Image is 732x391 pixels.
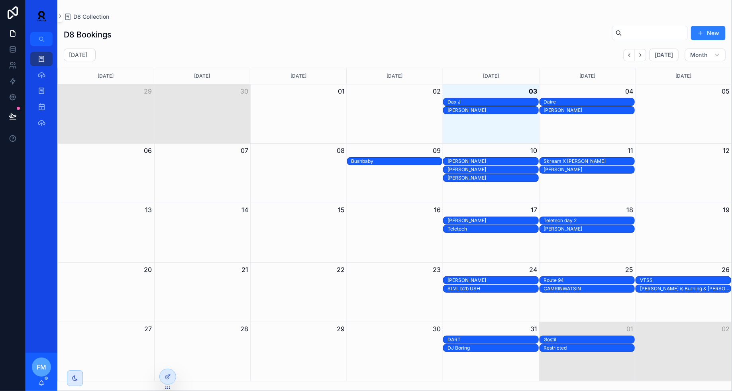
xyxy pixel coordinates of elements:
div: Teletech day 2 [544,217,635,224]
div: DART [447,336,538,343]
div: SLVL b2b USH [447,285,538,292]
span: [DATE] [655,51,673,59]
button: 27 [145,324,152,334]
div: CAMRINWATSIN [544,285,635,292]
div: Restricted [544,345,635,351]
div: Øostil [544,336,635,343]
div: Aaron Hibell [447,158,538,165]
button: 04 [625,86,633,96]
div: Route 94 [544,277,635,283]
button: 03 [529,86,537,96]
button: 28 [240,324,248,334]
div: [DATE] [348,68,442,84]
button: 21 [241,265,248,274]
button: 19 [723,205,730,215]
div: [DATE] [541,68,634,84]
button: 12 [723,146,730,155]
div: [PERSON_NAME] [447,107,538,113]
div: Skream X [PERSON_NAME] [544,158,635,164]
div: [DATE] [444,68,538,84]
button: 30 [240,86,248,96]
div: [PERSON_NAME] [544,226,635,232]
span: Month [690,51,708,59]
h2: [DATE] [69,51,87,59]
div: Daire [544,98,635,106]
div: Teletech day 2 [544,217,635,224]
div: [PERSON_NAME] [544,166,635,173]
div: [PERSON_NAME] [447,175,538,181]
button: 30 [433,324,441,334]
button: 02 [722,324,730,334]
button: 25 [625,265,633,274]
div: scrollable content [26,46,57,140]
button: 11 [628,146,633,155]
button: 02 [433,86,441,96]
button: 14 [241,205,248,215]
div: DJ Boring [447,345,538,351]
button: Next [635,49,646,61]
button: 13 [145,205,152,215]
div: [DATE] [155,68,249,84]
button: 15 [338,205,345,215]
button: 20 [144,265,152,274]
div: [PERSON_NAME] [544,107,635,113]
div: [PERSON_NAME] [447,166,538,173]
button: 29 [337,324,345,334]
div: Yousuke Yukimatsu [544,107,635,114]
div: SLVL b2b USH [447,285,538,292]
span: D8 Collection [73,13,109,21]
button: 26 [722,265,730,274]
div: Alisha [544,225,635,233]
button: 16 [434,205,441,215]
img: App logo [32,10,51,22]
div: [DATE] [59,68,153,84]
span: FM [37,362,46,372]
div: Enzo is Burning & Murphy's Law [640,285,731,292]
button: 29 [144,86,152,96]
h1: D8 Bookings [64,29,112,40]
button: 22 [337,265,345,274]
button: 06 [144,146,152,155]
div: VTSS [640,277,731,283]
div: Øostil [544,336,635,343]
button: Back [624,49,635,61]
div: [PERSON_NAME] [447,277,538,283]
button: New [691,26,726,40]
div: Kolter [447,166,538,173]
button: 24 [529,265,537,274]
div: Skream X Krystal Klear [544,158,635,165]
button: 10 [530,146,537,155]
div: Teletech [447,225,538,233]
button: 18 [626,205,633,215]
div: Amber Broos [544,166,635,173]
button: 05 [722,86,730,96]
div: Bushbaby [351,158,442,164]
div: [DATE] [637,68,730,84]
div: Daire [544,99,635,105]
div: [DATE] [251,68,345,84]
button: 08 [337,146,345,155]
div: [PERSON_NAME] [447,217,538,224]
div: DART [447,336,538,343]
div: DJ Boring [447,344,538,352]
div: Restricted [544,344,635,352]
div: [PERSON_NAME] [447,158,538,164]
div: Month View [57,68,732,381]
div: Dax J [447,99,538,105]
div: Dax J [447,98,538,106]
button: Month [685,49,726,61]
div: Andres Campo [447,277,538,284]
button: 17 [531,205,537,215]
button: 01 [338,86,345,96]
div: Nick Warren [447,217,538,224]
button: 23 [433,265,441,274]
button: 01 [626,324,633,334]
button: 07 [241,146,248,155]
a: D8 Collection [64,13,109,21]
button: [DATE] [650,49,679,61]
div: [PERSON_NAME] is Burning & [PERSON_NAME] Law [640,285,731,292]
